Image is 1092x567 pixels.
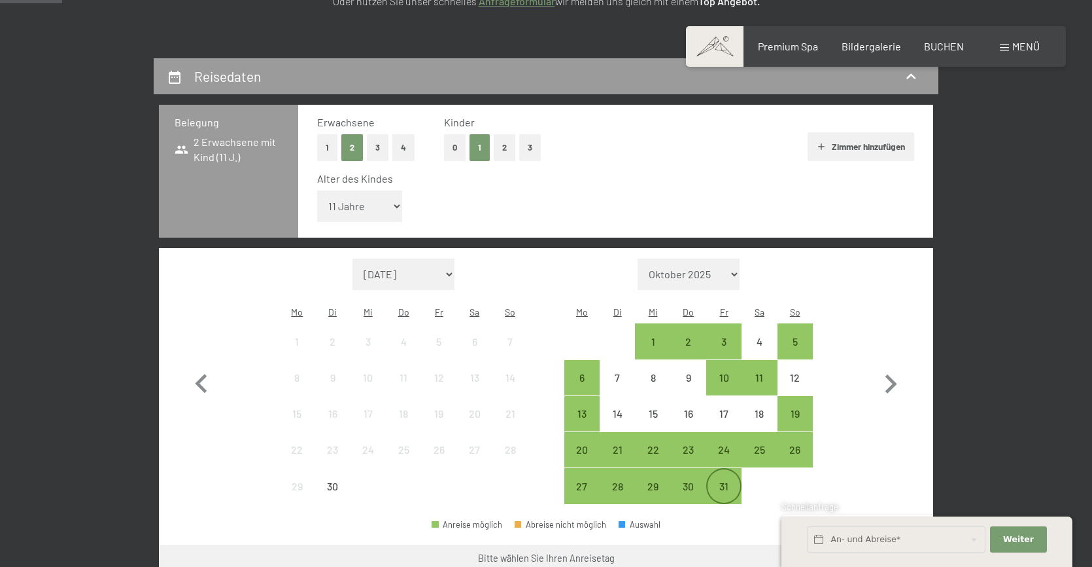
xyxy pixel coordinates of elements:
div: Thu Sep 25 2025 [386,432,421,467]
div: Anreise nicht möglich [635,360,670,395]
div: 16 [316,409,349,441]
div: Anreise nicht möglich [279,396,315,431]
div: 6 [458,337,491,369]
div: Wed Sep 03 2025 [350,323,386,359]
div: 12 [779,373,811,405]
div: Sat Oct 25 2025 [742,432,777,467]
div: 18 [387,409,420,441]
div: Anreise nicht möglich [386,360,421,395]
div: 18 [743,409,776,441]
div: Anreise nicht möglich [315,323,350,359]
div: 17 [352,409,384,441]
div: 20 [566,445,598,477]
div: 13 [566,409,598,441]
div: Anreise nicht möglich [777,360,813,395]
div: Anreise möglich [432,521,502,529]
div: Anreise möglich [777,432,813,467]
div: Anreise nicht möglich [706,396,742,431]
div: 20 [458,409,491,441]
div: Fri Oct 17 2025 [706,396,742,431]
div: 7 [494,337,526,369]
div: Anreise nicht möglich [315,396,350,431]
div: Anreise nicht möglich [600,396,635,431]
div: Sun Oct 26 2025 [777,432,813,467]
span: Erwachsene [317,116,375,128]
div: Mon Oct 06 2025 [564,360,600,395]
div: Anreise möglich [600,468,635,503]
div: 21 [494,409,526,441]
div: 10 [352,373,384,405]
div: Thu Oct 23 2025 [671,432,706,467]
span: Kinder [444,116,475,128]
div: Mon Oct 27 2025 [564,468,600,503]
button: 1 [317,134,337,161]
div: Anreise nicht möglich [315,468,350,503]
div: Sat Oct 04 2025 [742,323,777,359]
div: Sun Sep 07 2025 [492,323,528,359]
div: Sun Sep 21 2025 [492,396,528,431]
div: 26 [779,445,811,477]
span: Bildergalerie [842,40,901,52]
div: 6 [566,373,598,405]
div: 2 [672,337,705,369]
button: Weiter [990,526,1046,553]
abbr: Donnerstag [398,306,409,318]
div: Tue Sep 16 2025 [315,396,350,431]
div: Mon Oct 20 2025 [564,432,600,467]
div: 14 [494,373,526,405]
div: Anreise nicht möglich [635,396,670,431]
div: Anreise möglich [706,468,742,503]
div: Fri Sep 19 2025 [421,396,456,431]
button: 3 [519,134,541,161]
div: Anreise nicht möglich [421,396,456,431]
div: Anreise nicht möglich [492,396,528,431]
button: Zimmer hinzufügen [808,132,914,161]
div: 28 [601,481,634,514]
div: Wed Sep 17 2025 [350,396,386,431]
div: Anreise nicht möglich [279,468,315,503]
div: 9 [316,373,349,405]
div: 2 [316,337,349,369]
div: Fri Oct 10 2025 [706,360,742,395]
div: 26 [422,445,455,477]
div: Anreise nicht möglich [350,360,386,395]
div: 1 [636,337,669,369]
div: 3 [708,337,740,369]
div: Anreise nicht möglich [600,360,635,395]
div: Tue Sep 30 2025 [315,468,350,503]
div: 22 [281,445,313,477]
div: Sat Sep 13 2025 [457,360,492,395]
div: Fri Oct 31 2025 [706,468,742,503]
a: BUCHEN [924,40,964,52]
div: Tue Sep 02 2025 [315,323,350,359]
div: Anreise nicht möglich [421,360,456,395]
div: Anreise nicht möglich [386,432,421,467]
abbr: Freitag [720,306,728,318]
div: 9 [672,373,705,405]
button: 4 [392,134,415,161]
div: Anreise möglich [671,468,706,503]
span: Premium Spa [758,40,818,52]
div: Anreise nicht möglich [492,360,528,395]
div: Anreise möglich [635,468,670,503]
div: Sun Sep 14 2025 [492,360,528,395]
div: Fri Oct 24 2025 [706,432,742,467]
div: Sun Oct 05 2025 [777,323,813,359]
abbr: Samstag [755,306,764,318]
div: 1 [281,337,313,369]
div: 10 [708,373,740,405]
div: 25 [387,445,420,477]
div: Auswahl [619,521,660,529]
button: 0 [444,134,466,161]
div: 5 [779,337,811,369]
div: Anreise möglich [564,396,600,431]
div: 8 [281,373,313,405]
abbr: Samstag [469,306,479,318]
div: 30 [316,481,349,514]
div: Anreise möglich [600,432,635,467]
div: 24 [352,445,384,477]
div: Wed Sep 24 2025 [350,432,386,467]
div: Anreise nicht möglich [279,323,315,359]
button: 2 [494,134,515,161]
